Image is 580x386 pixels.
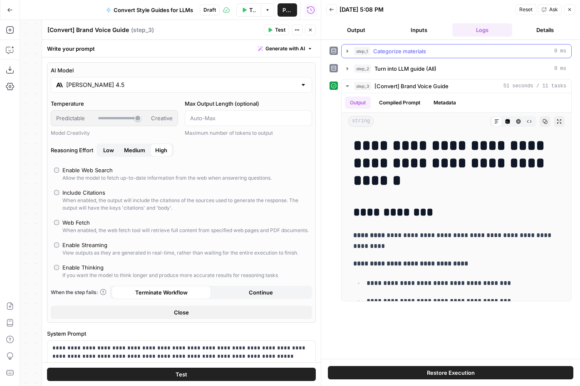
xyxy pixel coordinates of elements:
span: Test Data [249,6,256,14]
button: Test [47,368,316,381]
button: Metadata [429,96,461,109]
button: Compiled Prompt [374,96,425,109]
span: Restore Execution [427,369,475,377]
span: Predictable [56,114,85,122]
span: 0 ms [554,65,566,72]
button: Restore Execution [328,366,573,379]
span: Publish [283,6,292,14]
span: Convert Style Guides for LLMs [114,6,193,14]
span: Medium [124,146,145,154]
span: Creative [151,114,173,122]
button: 0 ms [342,62,571,75]
button: Reset [516,4,536,15]
div: When enabled, the output will include the citations of the sources used to generate the response.... [62,197,309,212]
button: 51 seconds / 11 tasks [342,79,571,93]
button: Output [345,96,371,109]
button: Publish [278,3,297,17]
span: step_1 [354,47,370,55]
div: 51 seconds / 11 tasks [342,93,571,301]
span: Terminate Workflow [135,288,188,297]
input: Auto-Max [190,114,307,122]
span: step_2 [354,64,371,73]
span: Categorize materials [373,47,426,55]
div: Allow the model to fetch up-to-date information from the web when answering questions. [62,174,272,182]
div: Maximum number of tokens to output [185,129,312,137]
span: 51 seconds / 11 tasks [503,82,566,90]
span: High [155,146,167,154]
button: Close [51,306,312,319]
label: Temperature [51,99,178,108]
button: Test [264,25,289,35]
button: Reasoning EffortLowHigh [119,144,150,157]
span: Test [176,370,187,379]
button: Logs [452,23,512,37]
button: Ask [538,4,562,15]
span: Ask [549,6,558,13]
input: Select a model [66,81,297,89]
a: When the step fails: [51,289,107,296]
input: Enable ThinkingIf you want the model to think longer and produce more accurate results for reason... [54,265,59,270]
span: Reset [519,6,533,13]
button: Details [516,23,575,37]
span: Continue [249,288,273,297]
span: string [348,116,374,127]
div: Model Creativity [51,129,178,137]
input: Include CitationsWhen enabled, the output will include the citations of the sources used to gener... [54,190,59,195]
button: Continue [211,286,310,299]
label: System Prompt [47,329,316,338]
span: Close [174,308,189,317]
span: 0 ms [554,47,566,55]
input: Enable Web SearchAllow the model to fetch up-to-date information from the web when answering ques... [54,168,59,173]
button: Reasoning EffortMediumHigh [98,144,119,157]
input: Web FetchWhen enabled, the web fetch tool will retrieve full content from specified web pages and... [54,220,59,225]
div: Enable Streaming [62,241,107,249]
button: Output [326,23,386,37]
div: Enable Thinking [62,263,104,272]
div: Write your prompt [42,40,321,57]
span: step_3 [354,82,371,90]
label: Reasoning Effort [51,144,312,157]
input: Enable StreamingView outputs as they are generated in real-time, rather than waiting for the enti... [54,242,59,247]
div: Include Citations [62,188,105,197]
button: Convert Style Guides for LLMs [101,3,198,17]
span: Test [275,26,285,34]
div: View outputs as they are generated in real-time, rather than waiting for the entire execution to ... [62,249,298,257]
textarea: [Convert] Brand Voice Guide [47,26,129,34]
div: To enrich screen reader interactions, please activate Accessibility in Grammarly extension settings [47,341,315,379]
div: Web Fetch [62,218,90,227]
div: Enable Web Search [62,166,113,174]
span: Low [103,146,114,154]
label: Max Output Length (optional) [185,99,312,108]
div: If you want the model to think longer and produce more accurate results for reasoning tasks [62,272,278,279]
span: Turn into LLM guide (All) [374,64,436,73]
button: Inputs [389,23,449,37]
span: Draft [203,6,216,14]
label: AI Model [51,66,312,74]
span: ( step_3 ) [131,26,154,34]
div: When enabled, the web fetch tool will retrieve full content from specified web pages and PDF docu... [62,227,309,234]
button: Generate with AI [255,43,316,54]
span: [Convert] Brand Voice Guide [374,82,449,90]
button: Test Data [236,3,261,17]
button: 0 ms [342,45,571,58]
span: Generate with AI [265,45,305,52]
